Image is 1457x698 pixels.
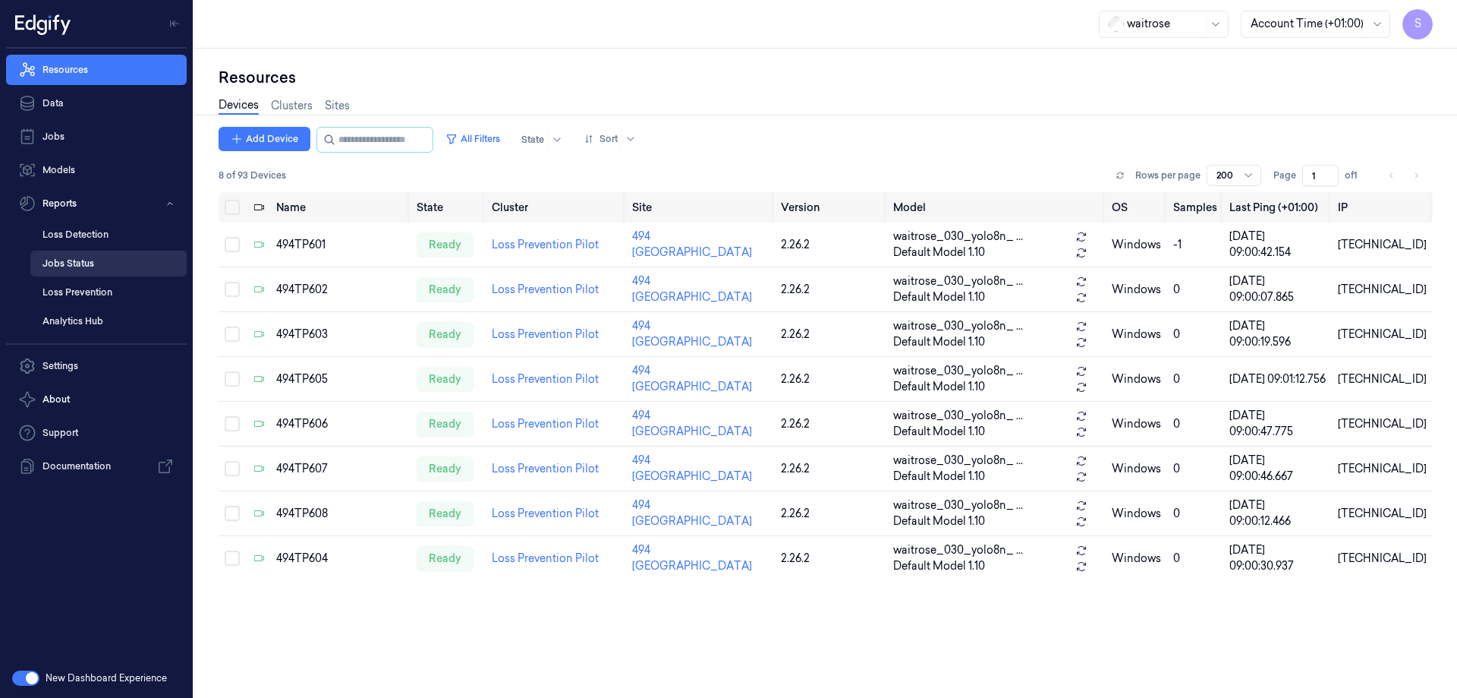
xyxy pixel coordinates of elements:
[893,408,1023,424] span: waitrose_030_yolo8n_ ...
[6,351,187,381] a: Settings
[1229,371,1326,387] div: [DATE] 09:01:12.756
[6,384,187,415] button: About
[1173,282,1217,298] div: 0
[6,418,187,448] a: Support
[225,282,240,297] button: Select row
[492,372,599,386] a: Loss Prevention Pilot
[492,327,599,341] a: Loss Prevention Pilot
[1112,282,1161,298] p: windows
[1106,192,1167,223] th: OS
[1338,371,1427,387] div: [TECHNICAL_ID]
[276,327,404,343] div: 494TP603
[1112,327,1161,343] p: windows
[1338,506,1427,522] div: [TECHNICAL_ID]
[6,451,187,482] a: Documentation
[893,318,1023,334] span: waitrose_030_yolo8n_ ...
[887,192,1106,223] th: Model
[893,469,985,485] span: Default Model 1.10
[1338,327,1427,343] div: [TECHNICAL_ID]
[893,273,1023,289] span: waitrose_030_yolo8n_ ...
[893,334,985,350] span: Default Model 1.10
[893,513,985,529] span: Default Model 1.10
[276,237,404,253] div: 494TP601
[276,461,404,477] div: 494TP607
[276,551,404,567] div: 494TP604
[30,251,187,276] a: Jobs Status
[219,97,259,115] a: Devices
[219,67,1433,88] div: Resources
[225,237,240,252] button: Select row
[1229,453,1326,485] div: [DATE] 09:00:46.667
[225,416,240,431] button: Select row
[1173,506,1217,522] div: 0
[632,364,752,393] a: 494 [GEOGRAPHIC_DATA]
[417,277,474,302] div: ready
[219,127,310,151] button: Add Device
[1173,551,1217,567] div: 0
[439,127,506,151] button: All Filters
[1223,192,1332,223] th: Last Ping (+01:00)
[276,506,404,522] div: 494TP608
[417,546,474,570] div: ready
[632,409,752,438] a: 494 [GEOGRAPHIC_DATA]
[1229,408,1326,440] div: [DATE] 09:00:47.775
[225,506,240,521] button: Select row
[1229,542,1326,574] div: [DATE] 09:00:30.937
[30,222,187,248] a: Loss Detection
[1112,551,1161,567] p: windows
[219,169,286,182] span: 8 of 93 Devices
[6,55,187,85] a: Resources
[1402,9,1433,39] button: S
[1112,416,1161,432] p: windows
[325,98,350,114] a: Sites
[1173,371,1217,387] div: 0
[781,416,881,432] div: 2.26.2
[1338,282,1427,298] div: [TECHNICAL_ID]
[1173,416,1217,432] div: 0
[1229,273,1326,305] div: [DATE] 09:00:07.865
[632,543,752,573] a: 494 [GEOGRAPHIC_DATA]
[1273,169,1296,182] span: Page
[1135,169,1201,182] p: Rows per page
[632,319,752,349] a: 494 [GEOGRAPHIC_DATA]
[1112,506,1161,522] p: windows
[632,498,752,528] a: 494 [GEOGRAPHIC_DATA]
[781,327,881,343] div: 2.26.2
[6,88,187,118] a: Data
[1112,371,1161,387] p: windows
[276,282,404,298] div: 494TP602
[417,322,474,346] div: ready
[162,11,187,36] button: Toggle Navigation
[893,363,1023,379] span: waitrose_030_yolo8n_ ...
[893,542,1023,558] span: waitrose_030_yolo8n_ ...
[492,462,599,475] a: Loss Prevention Pilot
[1167,192,1223,223] th: Samples
[492,238,599,251] a: Loss Prevention Pilot
[893,229,1023,245] span: waitrose_030_yolo8n_ ...
[1173,237,1217,253] div: -1
[1173,461,1217,477] div: 0
[1112,461,1161,477] p: windows
[632,229,752,259] a: 494 [GEOGRAPHIC_DATA]
[6,122,187,152] a: Jobs
[225,461,240,476] button: Select row
[1112,237,1161,253] p: windows
[1338,416,1427,432] div: [TECHNICAL_ID]
[1345,169,1369,182] span: of 1
[1229,497,1326,529] div: [DATE] 09:00:12.466
[893,379,985,395] span: Default Model 1.10
[781,551,881,567] div: 2.26.2
[632,453,752,483] a: 494 [GEOGRAPHIC_DATA]
[1173,327,1217,343] div: 0
[6,188,187,219] button: Reports
[276,416,404,432] div: 494TP606
[417,412,474,436] div: ready
[271,98,313,114] a: Clusters
[1338,237,1427,253] div: [TECHNICAL_ID]
[30,280,187,305] a: Loss Prevention
[417,501,474,526] div: ready
[492,507,599,520] a: Loss Prevention Pilot
[1229,318,1326,350] div: [DATE] 09:00:19.596
[781,282,881,298] div: 2.26.2
[270,192,411,223] th: Name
